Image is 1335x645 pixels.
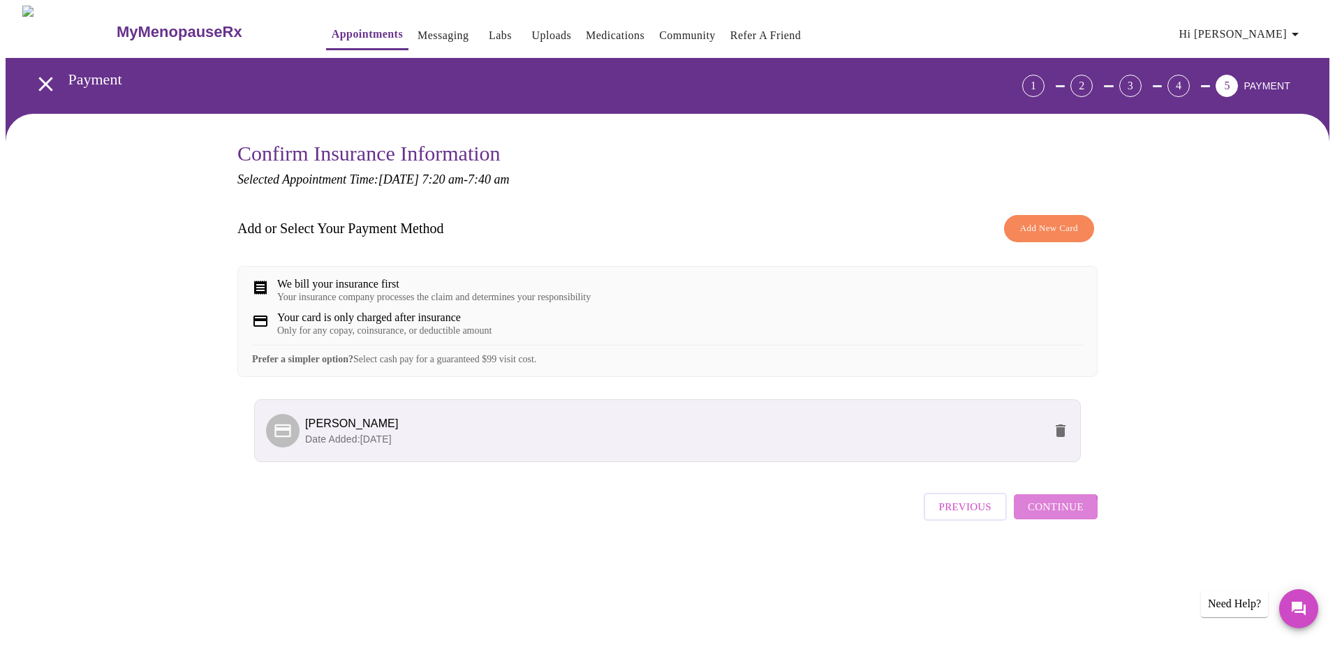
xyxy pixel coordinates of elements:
span: Hi [PERSON_NAME] [1179,24,1304,44]
a: Community [659,26,716,45]
span: Date Added: [DATE] [305,433,392,445]
button: Add New Card [1004,215,1094,242]
button: Medications [580,22,650,50]
span: Add New Card [1020,221,1078,237]
button: Messages [1279,589,1318,628]
div: 2 [1070,75,1093,97]
button: Hi [PERSON_NAME] [1174,20,1309,48]
span: Previous [939,498,991,516]
a: Messaging [418,26,469,45]
strong: Prefer a simpler option? [252,354,353,364]
a: MyMenopauseRx [115,8,297,57]
div: We bill your insurance first [277,278,591,290]
div: 5 [1216,75,1238,97]
div: Only for any copay, coinsurance, or deductible amount [277,325,492,336]
span: [PERSON_NAME] [305,417,399,429]
div: 1 [1022,75,1045,97]
a: Medications [586,26,644,45]
div: 3 [1119,75,1142,97]
a: Labs [489,26,512,45]
div: Select cash pay for a guaranteed $99 visit cost. [252,345,1083,365]
a: Uploads [532,26,572,45]
button: Continue [1014,494,1098,519]
img: MyMenopauseRx Logo [22,6,115,58]
button: Community [654,22,721,50]
a: Refer a Friend [730,26,802,45]
button: Messaging [412,22,474,50]
div: Your insurance company processes the claim and determines your responsibility [277,292,591,303]
h3: Payment [68,71,945,89]
h3: MyMenopauseRx [117,23,242,41]
button: Labs [478,22,523,50]
button: delete [1044,414,1077,447]
em: Selected Appointment Time: [DATE] 7:20 am - 7:40 am [237,172,509,186]
button: Appointments [326,20,408,50]
div: Need Help? [1201,591,1268,617]
span: PAYMENT [1244,80,1290,91]
div: 4 [1167,75,1190,97]
h3: Add or Select Your Payment Method [237,221,444,237]
h3: Confirm Insurance Information [237,142,1098,165]
button: Previous [924,493,1007,521]
span: Continue [1028,498,1084,516]
a: Appointments [332,24,403,44]
button: Refer a Friend [725,22,807,50]
button: open drawer [25,64,66,105]
button: Uploads [526,22,577,50]
div: Your card is only charged after insurance [277,311,492,324]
